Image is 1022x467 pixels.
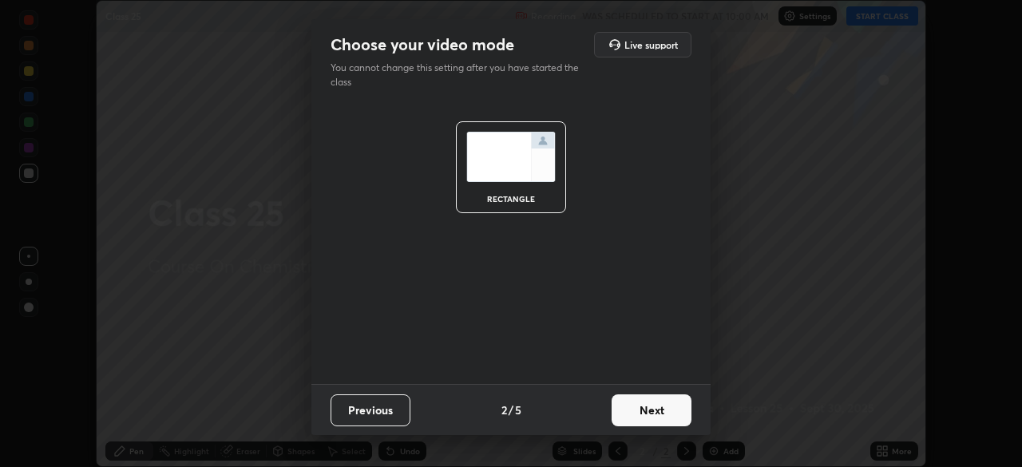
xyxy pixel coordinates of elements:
[466,132,556,182] img: normalScreenIcon.ae25ed63.svg
[331,61,589,89] p: You cannot change this setting after you have started the class
[331,394,410,426] button: Previous
[612,394,691,426] button: Next
[509,402,513,418] h4: /
[624,40,678,49] h5: Live support
[515,402,521,418] h4: 5
[501,402,507,418] h4: 2
[479,195,543,203] div: rectangle
[331,34,514,55] h2: Choose your video mode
